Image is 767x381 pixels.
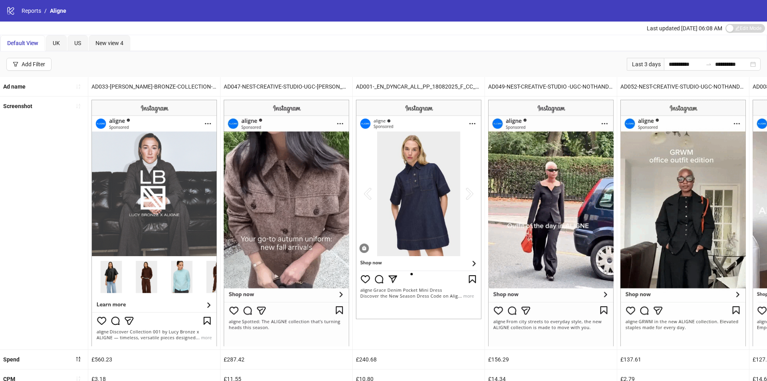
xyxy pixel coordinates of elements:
[53,40,60,46] span: UK
[3,83,26,90] b: Ad name
[22,61,45,67] div: Add Filter
[13,61,18,67] span: filter
[95,40,123,46] span: New view 4
[353,77,485,96] div: AD001-_EN_DYNCAR_ALL_PP_18082025_F_CC_SC15_None_DPA
[76,103,81,109] span: sort-ascending
[356,100,481,319] img: Screenshot 120232485287400332
[91,100,217,346] img: Screenshot 120234547901150332
[76,356,81,362] span: sort-descending
[627,58,664,71] div: Last 3 days
[50,8,66,14] span: Aligne
[7,40,38,46] span: Default View
[221,77,352,96] div: AD047-NEST-CREATIVE-STUDIO-UGC-[PERSON_NAME]-PAPARAZZI_EN_VID_CP_23092025_F_NSE_SC11_USP8_
[647,25,722,32] span: Last updated [DATE] 06:08 AM
[488,100,614,346] img: Screenshot 120234543640400332
[485,350,617,369] div: £156.29
[485,77,617,96] div: AD049-NEST-CREATIVE-STUDIO -UGC-NOTHANDO-QUICK-TRANSITIONS_EN_VID_CP_23092025_F_NSE_SC11_USP8_
[88,350,220,369] div: £560.23
[20,6,43,15] a: Reports
[224,100,349,346] img: Screenshot 120234542553400332
[705,61,712,67] span: to
[88,77,220,96] div: AD033-[PERSON_NAME]-BRONZE-COLLECTION-STATIC_EN_IMG_CP_12092025_F_CC_SC1_USP8_
[617,350,749,369] div: £137.61
[3,103,32,109] b: Screenshot
[44,6,47,15] li: /
[74,40,81,46] span: US
[6,58,52,71] button: Add Filter
[3,356,20,363] b: Spend
[620,100,746,346] img: Screenshot 120234543462720332
[705,61,712,67] span: swap-right
[617,77,749,96] div: AD052-NEST-CREATIVE-STUDIO-UGC-NOTHANDO-GRWM_EN_VID_CP_23092025_F_NSE_SC11_USP8_
[221,350,352,369] div: £287.42
[76,84,81,89] span: sort-ascending
[353,350,485,369] div: £240.68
